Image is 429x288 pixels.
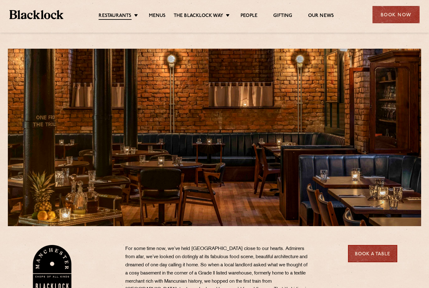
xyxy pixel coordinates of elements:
[99,13,131,20] a: Restaurants
[149,13,166,19] a: Menus
[308,13,334,19] a: Our News
[174,13,223,19] a: The Blacklock Way
[348,245,397,262] a: Book a Table
[372,6,420,23] div: Book Now
[241,13,258,19] a: People
[9,10,63,19] img: BL_Textured_Logo-footer-cropped.svg
[273,13,292,19] a: Gifting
